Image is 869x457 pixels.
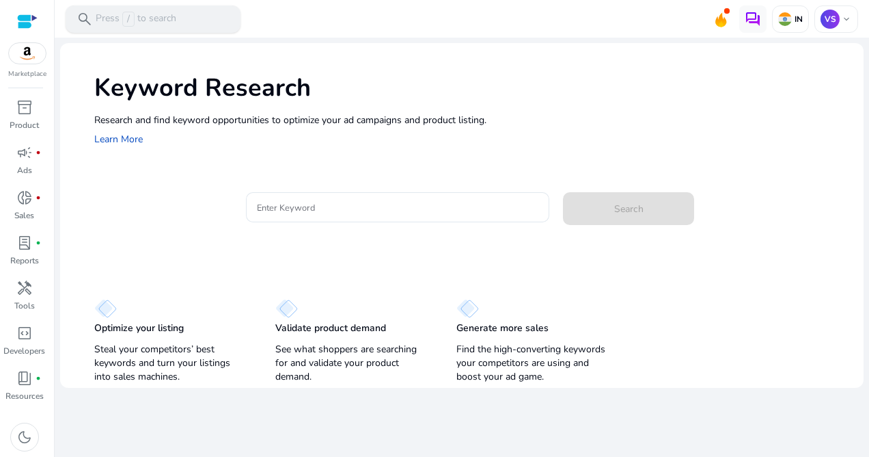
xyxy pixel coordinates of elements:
span: fiber_manual_record [36,240,41,246]
p: See what shoppers are searching for and validate your product demand. [275,343,429,384]
span: lab_profile [16,235,33,251]
span: book_4 [16,370,33,387]
span: search [77,11,93,27]
span: fiber_manual_record [36,195,41,200]
img: in.svg [778,12,792,26]
span: campaign [16,144,33,161]
p: Tools [14,300,35,312]
p: Resources [5,390,44,402]
p: Ads [17,164,32,177]
h1: Keyword Research [94,73,850,103]
p: Research and find keyword opportunities to optimize your ad campaigns and product listing. [94,113,850,127]
p: Developers [3,345,45,357]
p: Reports [10,254,39,267]
p: VS [820,10,840,29]
img: amazon.svg [9,43,46,64]
span: fiber_manual_record [36,376,41,381]
span: fiber_manual_record [36,150,41,155]
span: dark_mode [16,429,33,445]
p: Steal your competitors’ best keywords and turn your listings into sales machines. [94,343,248,384]
span: keyboard_arrow_down [841,14,852,25]
p: Validate product demand [275,322,386,335]
a: Learn More [94,133,143,146]
p: Optimize your listing [94,322,184,335]
span: code_blocks [16,325,33,341]
span: donut_small [16,190,33,206]
span: inventory_2 [16,99,33,116]
p: Find the high-converting keywords your competitors are using and boost your ad game. [456,343,610,384]
p: Product [10,119,39,131]
p: Sales [14,209,34,222]
img: diamond.svg [94,299,117,318]
span: handyman [16,280,33,296]
p: Marketplace [8,69,46,79]
p: Press to search [96,12,176,27]
span: / [122,12,135,27]
p: Generate more sales [456,322,549,335]
img: diamond.svg [275,299,298,318]
img: diamond.svg [456,299,479,318]
p: IN [792,14,803,25]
